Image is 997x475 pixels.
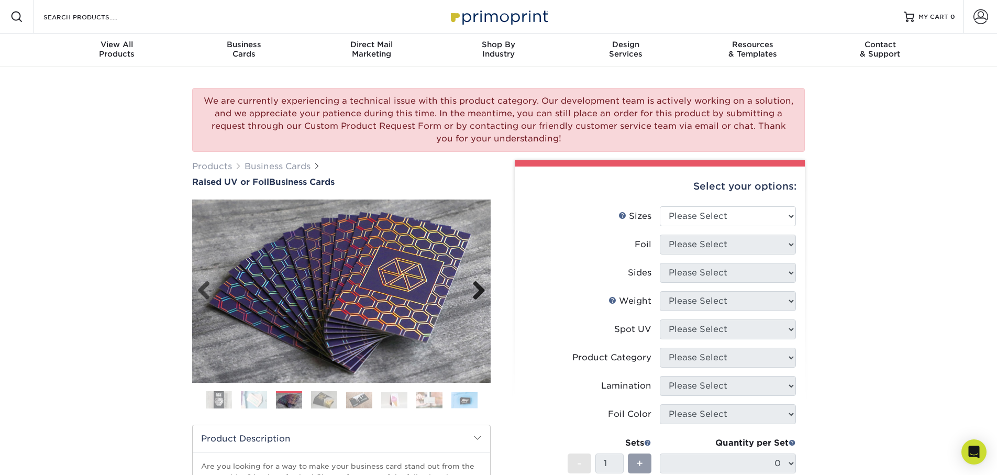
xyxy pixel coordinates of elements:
[816,34,944,67] a: Contact& Support
[636,456,643,471] span: +
[192,161,232,171] a: Products
[192,177,491,187] a: Raised UV or FoilBusiness Cards
[689,40,816,49] span: Resources
[628,267,651,279] div: Sides
[308,34,435,67] a: Direct MailMarketing
[245,161,311,171] a: Business Cards
[416,392,442,408] img: Business Cards 07
[568,437,651,449] div: Sets
[276,392,302,410] img: Business Cards 03
[451,392,478,408] img: Business Cards 08
[206,387,232,413] img: Business Cards 01
[689,40,816,59] div: & Templates
[816,40,944,59] div: & Support
[193,425,490,452] h2: Product Description
[53,34,181,67] a: View AllProducts
[572,351,651,364] div: Product Category
[446,5,551,28] img: Primoprint
[918,13,948,21] span: MY CART
[241,391,267,409] img: Business Cards 02
[435,40,562,59] div: Industry
[435,34,562,67] a: Shop ByIndustry
[562,40,689,49] span: Design
[660,437,796,449] div: Quantity per Set
[618,210,651,223] div: Sizes
[577,456,582,471] span: -
[562,34,689,67] a: DesignServices
[608,408,651,421] div: Foil Color
[181,40,308,59] div: Cards
[192,177,269,187] span: Raised UV or Foil
[523,167,796,206] div: Select your options:
[950,13,955,20] span: 0
[181,40,308,49] span: Business
[42,10,145,23] input: SEARCH PRODUCTS.....
[53,40,181,49] span: View All
[614,323,651,336] div: Spot UV
[562,40,689,59] div: Services
[311,391,337,409] img: Business Cards 04
[346,392,372,408] img: Business Cards 05
[308,40,435,59] div: Marketing
[635,238,651,251] div: Foil
[435,40,562,49] span: Shop By
[816,40,944,49] span: Contact
[192,177,491,187] h1: Business Cards
[192,88,805,152] div: We are currently experiencing a technical issue with this product category. Our development team ...
[181,34,308,67] a: BusinessCards
[53,40,181,59] div: Products
[608,295,651,307] div: Weight
[689,34,816,67] a: Resources& Templates
[192,188,491,394] img: Raised UV or Foil 03
[381,392,407,408] img: Business Cards 06
[601,380,651,392] div: Lamination
[308,40,435,49] span: Direct Mail
[961,439,987,465] div: Open Intercom Messenger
